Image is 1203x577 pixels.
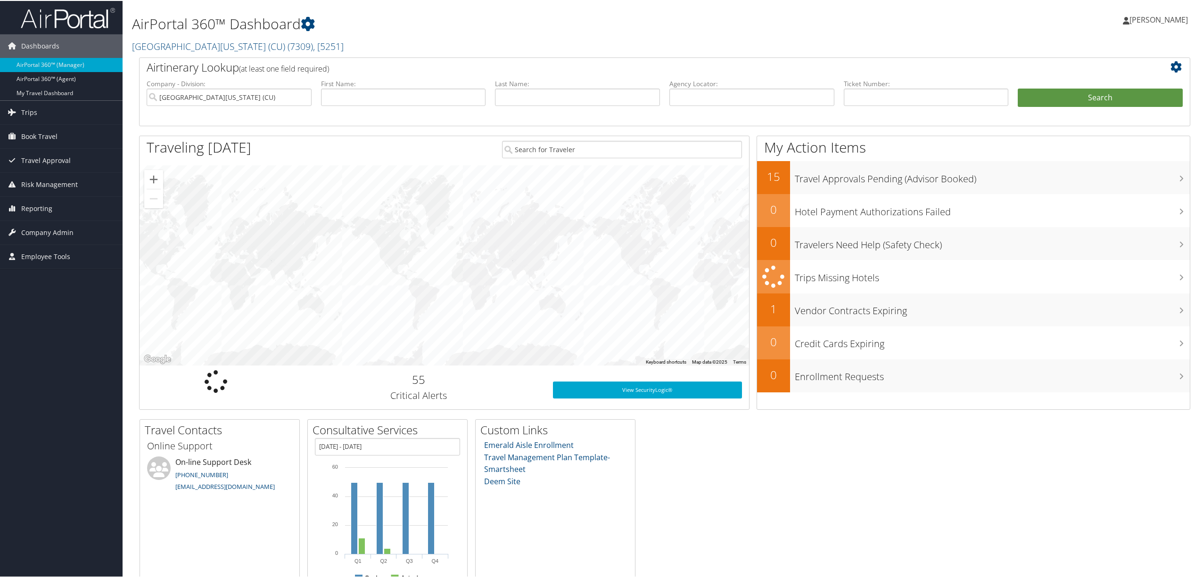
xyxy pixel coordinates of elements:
h2: 0 [757,333,790,349]
span: Reporting [21,196,52,219]
h2: 15 [757,168,790,184]
h3: Hotel Payment Authorizations Failed [795,200,1190,218]
span: Dashboards [21,33,59,57]
button: Zoom out [144,188,163,207]
h3: Online Support [147,439,292,452]
label: Last Name: [495,78,660,88]
h2: 0 [757,366,790,382]
h3: Travel Approvals Pending (Advisor Booked) [795,167,1190,185]
h2: Airtinerary Lookup [147,58,1095,74]
input: Search for Traveler [502,140,742,157]
a: [GEOGRAPHIC_DATA][US_STATE] (CU) [132,39,344,52]
tspan: 20 [332,520,338,526]
img: Google [142,352,173,365]
span: Trips [21,100,37,123]
h2: 1 [757,300,790,316]
span: (at least one field required) [239,63,329,73]
a: 1Vendor Contracts Expiring [757,293,1190,325]
h2: Custom Links [480,421,635,437]
span: Company Admin [21,220,74,244]
h2: 0 [757,234,790,250]
button: Zoom in [144,169,163,188]
img: airportal-logo.png [21,6,115,28]
text: Q1 [354,557,362,563]
a: Terms [733,358,746,364]
h3: Enrollment Requests [795,365,1190,382]
li: On-line Support Desk [142,455,297,494]
a: [EMAIL_ADDRESS][DOMAIN_NAME] [175,481,275,490]
h1: AirPortal 360™ Dashboard [132,13,842,33]
a: 0Hotel Payment Authorizations Failed [757,193,1190,226]
a: Trips Missing Hotels [757,259,1190,293]
a: 0Credit Cards Expiring [757,325,1190,358]
span: Book Travel [21,124,58,147]
label: Company - Division: [147,78,312,88]
button: Keyboard shortcuts [646,358,686,365]
span: ( 7309 ) [288,39,313,52]
text: Q2 [380,557,387,563]
a: 0Travelers Need Help (Safety Check) [757,226,1190,259]
h2: 0 [757,201,790,217]
button: Search [1018,88,1183,106]
label: Ticket Number: [844,78,1009,88]
tspan: 40 [332,492,338,497]
text: Q4 [431,557,438,563]
a: Deem Site [484,475,520,486]
a: [PERSON_NAME] [1123,5,1197,33]
tspan: 0 [335,549,338,555]
span: Risk Management [21,172,78,195]
span: [PERSON_NAME] [1129,14,1188,24]
tspan: 60 [332,463,338,469]
a: Travel Management Plan Template- Smartsheet [484,451,610,474]
h3: Vendor Contracts Expiring [795,299,1190,317]
a: 15Travel Approvals Pending (Advisor Booked) [757,160,1190,193]
h2: 55 [299,371,539,387]
h1: Traveling [DATE] [147,137,251,156]
h1: My Action Items [757,137,1190,156]
span: Travel Approval [21,148,71,171]
span: Map data ©2025 [692,358,727,364]
a: [PHONE_NUMBER] [175,470,228,478]
h3: Trips Missing Hotels [795,266,1190,284]
h2: Travel Contacts [145,421,299,437]
h3: Critical Alerts [299,388,539,401]
label: First Name: [321,78,486,88]
a: 0Enrollment Requests [757,358,1190,391]
label: Agency Locator: [669,78,834,88]
text: Q3 [406,557,413,563]
h3: Credit Cards Expiring [795,332,1190,349]
h2: Consultative Services [313,421,467,437]
a: View SecurityLogic® [553,381,742,398]
span: , [ 5251 ] [313,39,344,52]
a: Open this area in Google Maps (opens a new window) [142,352,173,365]
span: Employee Tools [21,244,70,268]
a: Emerald Aisle Enrollment [484,439,574,449]
h3: Travelers Need Help (Safety Check) [795,233,1190,251]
